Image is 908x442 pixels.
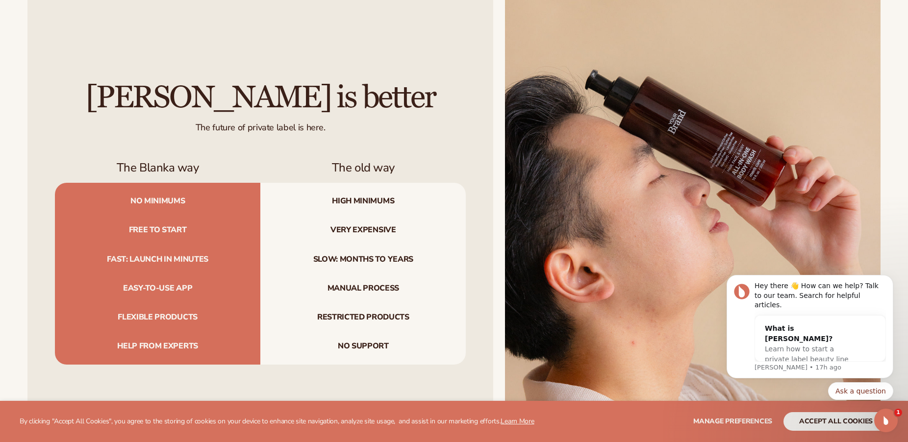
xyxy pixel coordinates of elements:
span: 1 [894,409,902,417]
iframe: Intercom notifications message [712,270,908,416]
span: Manual process [260,274,466,303]
h3: The old way [260,161,466,175]
div: The future of private label is here. [55,114,466,133]
span: Restricted products [260,303,466,332]
span: Free to start [55,216,260,245]
span: Easy-to-use app [55,274,260,303]
span: No minimums [55,183,260,216]
p: By clicking "Accept All Cookies", you agree to the storing of cookies on your device to enhance s... [20,417,534,426]
span: Slow: months to years [260,245,466,274]
span: High minimums [260,183,466,216]
span: No support [260,332,466,365]
iframe: Intercom live chat [874,409,898,432]
h3: The Blanka way [55,161,260,175]
span: Fast: launch in minutes [55,245,260,274]
span: Manage preferences [693,417,772,426]
button: accept all cookies [783,412,888,431]
h2: [PERSON_NAME] is better [55,81,466,114]
span: Very expensive [260,216,466,245]
button: Manage preferences [693,412,772,431]
span: Flexible products [55,303,260,332]
span: Help from experts [55,332,260,365]
a: Learn More [501,417,534,426]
